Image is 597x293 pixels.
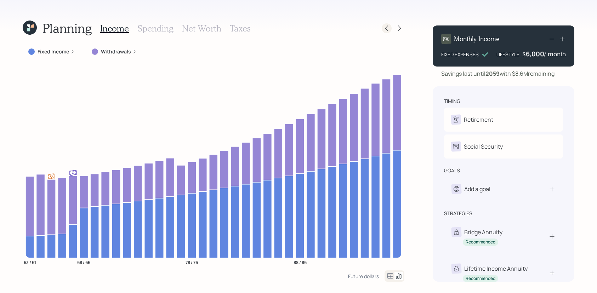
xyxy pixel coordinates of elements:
[230,23,250,34] h3: Taxes
[464,142,503,151] div: Social Security
[466,276,495,282] div: Recommended
[100,23,129,34] h3: Income
[101,48,131,55] label: Withdrawals
[24,259,36,265] tspan: 63 / 61
[441,69,555,78] div: Savings last until with $8.6M remaining
[496,51,519,58] div: LIFESTYLE
[137,23,174,34] h3: Spending
[454,35,500,43] h4: Monthly Income
[464,264,528,273] div: Lifetime Income Annuity
[348,273,379,280] div: Future dollars
[77,259,90,265] tspan: 68 / 66
[444,210,472,217] div: strategies
[544,50,566,58] h4: / month
[464,115,493,124] div: Retirement
[441,51,479,58] div: FIXED EXPENSES
[186,259,198,265] tspan: 78 / 76
[182,23,221,34] h3: Net Worth
[444,167,460,174] div: goals
[466,239,495,245] div: Recommended
[464,185,490,193] div: Add a goal
[526,50,544,58] div: 6,000
[485,70,500,77] b: 2059
[464,228,502,236] div: Bridge Annuity
[38,48,69,55] label: Fixed Income
[444,98,460,105] div: timing
[522,50,526,58] h4: $
[294,259,307,265] tspan: 88 / 86
[42,21,92,36] h1: Planning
